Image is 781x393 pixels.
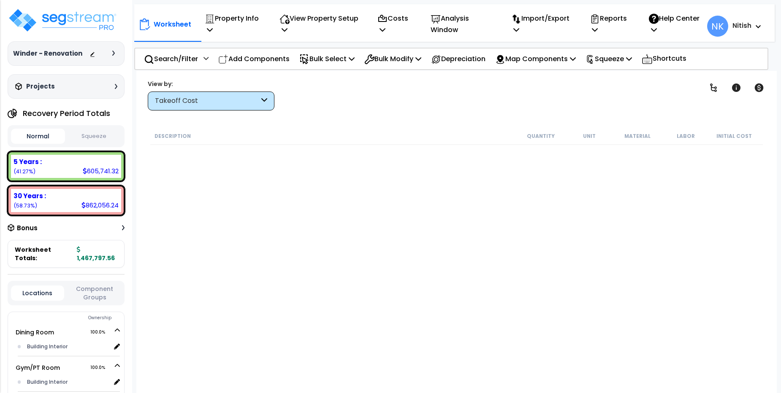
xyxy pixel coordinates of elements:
img: logo_pro_r.png [8,8,117,33]
div: Depreciation [426,49,490,69]
button: Normal [11,129,65,144]
div: 862,056.24 [81,201,119,210]
p: Reports [590,13,631,35]
span: NK [707,16,728,37]
b: 30 Years : [14,191,46,200]
span: 100.0% [90,327,113,337]
b: Nitish [732,21,751,30]
p: Import/Export [511,13,572,35]
button: Squeeze [67,129,121,144]
div: Building Interior [25,342,110,352]
small: Initial Cost [716,133,752,140]
b: 5 Years : [14,157,42,166]
b: 1,467,797.56 [77,245,115,262]
p: Add Components [218,53,290,65]
span: 100.0% [90,363,113,373]
span: Worksheet Totals: [15,245,73,262]
p: Bulk Modify [364,53,421,65]
div: 605,741.32 [83,167,119,175]
div: Ownership [25,313,124,323]
div: Takeoff Cost [155,96,259,106]
div: Shortcuts [637,48,691,69]
small: Unit [583,133,596,140]
p: Analysis Window [431,13,493,35]
div: Building Interior [25,377,110,387]
small: Material [624,133,651,140]
p: Search/Filter [144,53,198,65]
p: Help Center [649,13,702,35]
small: Labor [677,133,695,140]
small: (58.73%) [14,202,37,209]
a: Dining Room 100.0% [16,328,54,336]
p: Squeeze [586,53,632,65]
div: Add Components [214,49,294,69]
h3: Winder - Renovation [13,49,82,58]
p: Depreciation [431,53,485,65]
p: Shortcuts [642,53,686,65]
p: View Property Setup [279,13,359,35]
p: Map Components [495,53,576,65]
div: View by: [148,80,274,88]
h3: Projects [26,82,55,91]
p: Property Info [205,13,261,35]
small: Description [155,133,191,140]
button: Locations [11,285,64,301]
h4: Recovery Period Totals [23,109,110,118]
p: Costs [377,13,412,35]
small: Quantity [527,133,555,140]
a: Gym/PT Room 100.0% [16,363,60,372]
button: Component Groups [68,284,121,302]
h3: Bonus [17,225,38,232]
small: (41.27%) [14,168,35,175]
p: Bulk Select [299,53,355,65]
p: Worksheet [154,19,191,30]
